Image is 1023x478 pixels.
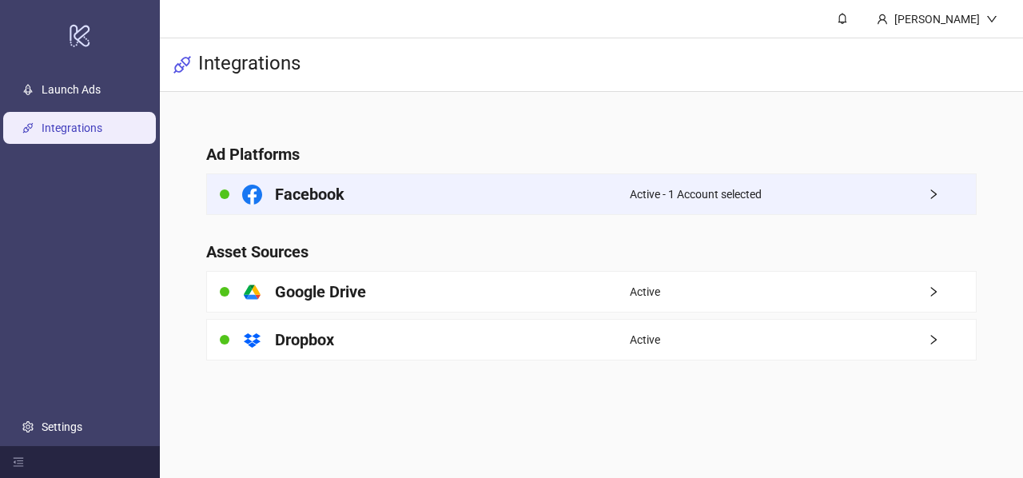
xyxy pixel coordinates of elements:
h3: Integrations [198,51,301,78]
h4: Facebook [275,183,344,205]
h4: Google Drive [275,281,366,303]
a: Integrations [42,121,102,134]
span: Active [630,331,660,349]
span: user [877,14,888,25]
h4: Asset Sources [206,241,977,263]
a: DropboxActiveright [206,319,977,360]
div: [PERSON_NAME] [888,10,986,28]
span: menu-fold [13,456,24,468]
a: Launch Ads [42,83,101,96]
h4: Ad Platforms [206,143,977,165]
a: FacebookActive - 1 Account selectedright [206,173,977,215]
span: bell [837,13,848,24]
a: Settings [42,420,82,433]
span: right [928,189,976,200]
span: right [928,334,976,345]
h4: Dropbox [275,329,334,351]
span: Active - 1 Account selected [630,185,762,203]
a: Google DriveActiveright [206,271,977,313]
span: down [986,14,997,25]
span: Active [630,283,660,301]
span: right [928,286,976,297]
span: api [173,55,192,74]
